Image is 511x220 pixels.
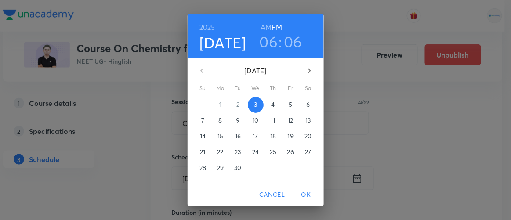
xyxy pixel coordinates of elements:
button: 06 [260,32,278,51]
button: 18 [265,129,281,144]
p: 23 [235,148,241,156]
p: 21 [200,148,205,156]
p: 22 [217,148,223,156]
p: 24 [252,148,259,156]
p: 10 [252,116,258,125]
p: 29 [217,163,224,172]
p: 28 [199,163,206,172]
span: Sa [301,84,316,93]
p: 18 [270,132,276,141]
button: [DATE] [199,33,246,52]
p: 14 [200,132,206,141]
button: 9 [230,113,246,129]
button: 25 [265,144,281,160]
button: 11 [265,113,281,129]
button: 10 [248,113,264,129]
button: PM [272,21,282,33]
p: 9 [236,116,239,125]
button: AM [261,21,272,33]
p: 25 [270,148,276,156]
p: 7 [201,116,204,125]
button: 22 [213,144,228,160]
button: 27 [301,144,316,160]
button: 15 [213,129,228,144]
p: 8 [218,116,222,125]
p: 30 [234,163,241,172]
p: 16 [235,132,241,141]
p: [DATE] [213,65,299,76]
p: 19 [288,132,294,141]
span: Su [195,84,211,93]
p: 6 [306,100,310,109]
p: 13 [305,116,311,125]
button: 2025 [199,21,215,33]
p: 12 [288,116,293,125]
button: 23 [230,144,246,160]
span: Mo [213,84,228,93]
button: 06 [284,32,303,51]
p: 5 [289,100,292,109]
button: 29 [213,160,228,176]
button: 20 [301,129,316,144]
span: Th [265,84,281,93]
button: 26 [283,144,299,160]
p: 17 [253,132,258,141]
p: 15 [217,132,223,141]
p: 27 [305,148,311,156]
button: 3 [248,97,264,113]
p: 26 [287,148,294,156]
button: 13 [301,113,316,129]
button: OK [292,187,320,203]
span: Tu [230,84,246,93]
button: 16 [230,129,246,144]
button: 7 [195,113,211,129]
button: 21 [195,144,211,160]
span: We [248,84,264,93]
p: 4 [271,100,275,109]
button: 28 [195,160,211,176]
span: Fr [283,84,299,93]
button: 12 [283,113,299,129]
h3: : [279,32,282,51]
button: 17 [248,129,264,144]
button: 8 [213,113,228,129]
button: 14 [195,129,211,144]
button: 30 [230,160,246,176]
span: Cancel [259,189,285,200]
p: 20 [304,132,312,141]
button: 4 [265,97,281,113]
span: OK [296,189,317,200]
button: Cancel [256,187,288,203]
button: 19 [283,129,299,144]
button: 24 [248,144,264,160]
button: 6 [301,97,316,113]
p: 3 [254,100,257,109]
p: 11 [271,116,275,125]
button: 5 [283,97,299,113]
